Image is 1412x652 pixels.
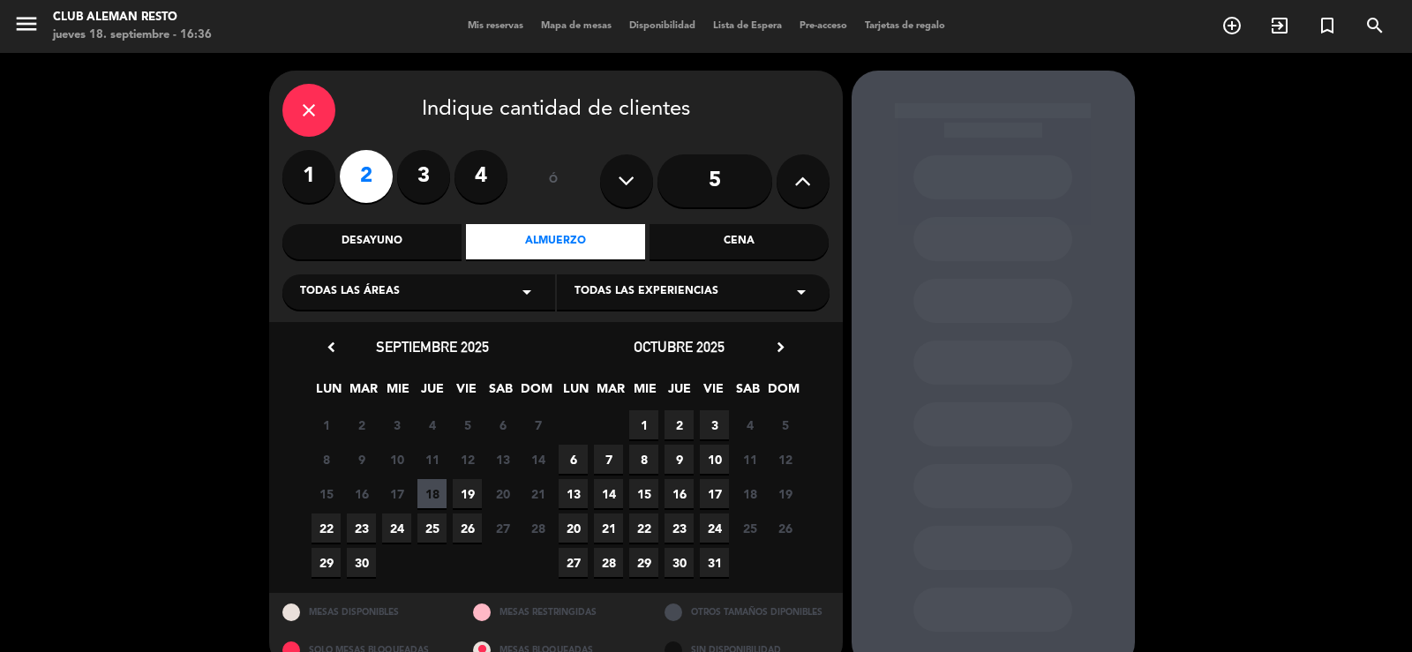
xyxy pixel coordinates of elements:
[347,513,376,543] span: 23
[559,445,588,474] span: 6
[735,479,764,508] span: 18
[770,479,800,508] span: 19
[629,445,658,474] span: 8
[488,513,517,543] span: 27
[700,513,729,543] span: 24
[629,410,658,439] span: 1
[312,513,341,543] span: 22
[651,593,843,631] div: OTROS TAMAÑOS DIPONIBLES
[665,479,694,508] span: 16
[704,21,791,31] span: Lista de Espera
[454,150,507,203] label: 4
[322,338,341,356] i: chevron_left
[700,445,729,474] span: 10
[665,548,694,577] span: 30
[525,150,582,212] div: ó
[561,378,590,408] span: LUN
[523,479,552,508] span: 21
[594,548,623,577] span: 28
[349,378,378,408] span: MAR
[282,150,335,203] label: 1
[382,513,411,543] span: 24
[417,513,447,543] span: 25
[700,410,729,439] span: 3
[665,513,694,543] span: 23
[629,513,658,543] span: 22
[417,479,447,508] span: 18
[770,445,800,474] span: 12
[856,21,954,31] span: Tarjetas de regalo
[594,479,623,508] span: 14
[486,378,515,408] span: SAB
[559,479,588,508] span: 13
[340,150,393,203] label: 2
[53,9,212,26] div: Club aleman resto
[771,338,790,356] i: chevron_right
[629,548,658,577] span: 29
[770,410,800,439] span: 5
[735,445,764,474] span: 11
[532,21,620,31] span: Mapa de mesas
[459,21,532,31] span: Mis reservas
[347,410,376,439] span: 2
[13,11,40,43] button: menu
[376,338,489,356] span: septiembre 2025
[312,548,341,577] span: 29
[312,479,341,508] span: 15
[298,100,319,121] i: close
[453,410,482,439] span: 5
[452,378,481,408] span: VIE
[665,378,694,408] span: JUE
[735,513,764,543] span: 25
[735,410,764,439] span: 4
[516,281,537,303] i: arrow_drop_down
[630,378,659,408] span: MIE
[575,283,718,301] span: Todas las experiencias
[382,445,411,474] span: 10
[791,21,856,31] span: Pre-acceso
[312,410,341,439] span: 1
[559,548,588,577] span: 27
[488,410,517,439] span: 6
[347,548,376,577] span: 30
[733,378,762,408] span: SAB
[466,224,645,259] div: Almuerzo
[282,84,830,137] div: Indique cantidad de clientes
[1364,15,1386,36] i: search
[312,445,341,474] span: 8
[634,338,725,356] span: octubre 2025
[282,224,462,259] div: Desayuno
[594,513,623,543] span: 21
[300,283,400,301] span: Todas las áreas
[791,281,812,303] i: arrow_drop_down
[417,445,447,474] span: 11
[453,513,482,543] span: 26
[488,479,517,508] span: 20
[397,150,450,203] label: 3
[13,11,40,37] i: menu
[523,513,552,543] span: 28
[665,410,694,439] span: 2
[1269,15,1290,36] i: exit_to_app
[417,410,447,439] span: 4
[699,378,728,408] span: VIE
[347,479,376,508] span: 16
[269,593,461,631] div: MESAS DISPONIBLES
[629,479,658,508] span: 15
[665,445,694,474] span: 9
[768,378,797,408] span: DOM
[347,445,376,474] span: 9
[700,548,729,577] span: 31
[314,378,343,408] span: LUN
[523,410,552,439] span: 7
[53,26,212,44] div: jueves 18. septiembre - 16:36
[1317,15,1338,36] i: turned_in_not
[460,593,651,631] div: MESAS RESTRINGIDAS
[559,513,588,543] span: 20
[620,21,704,31] span: Disponibilidad
[383,378,412,408] span: MIE
[453,445,482,474] span: 12
[650,224,829,259] div: Cena
[453,479,482,508] span: 19
[488,445,517,474] span: 13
